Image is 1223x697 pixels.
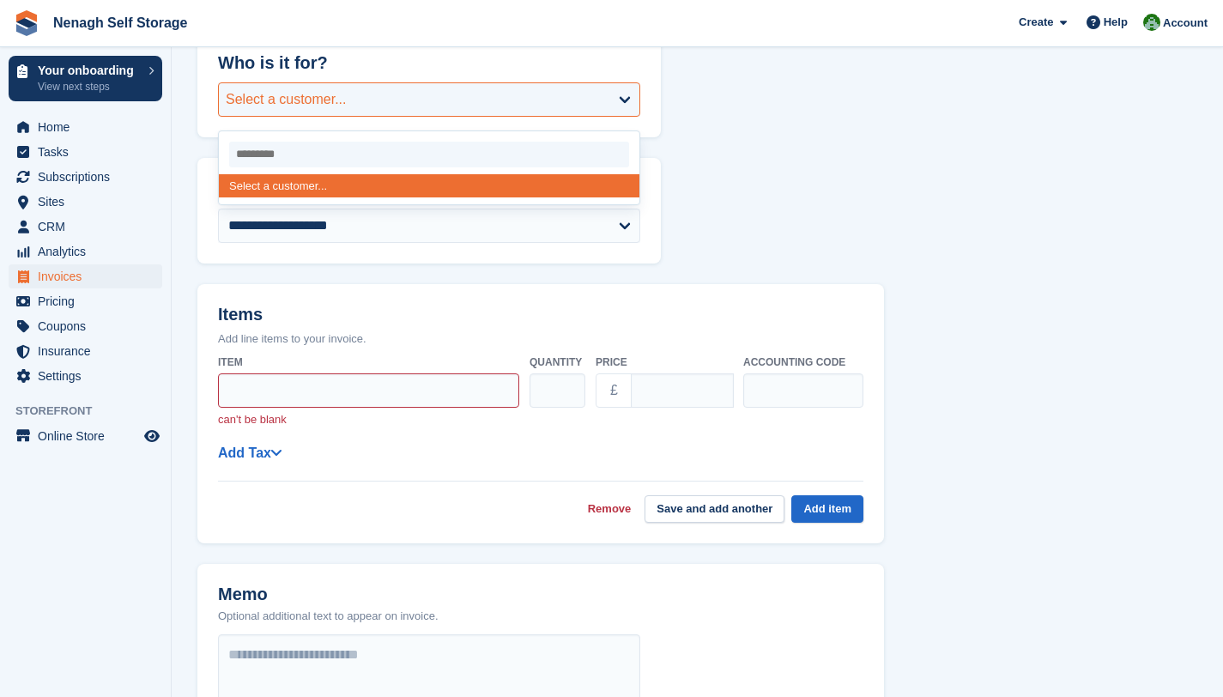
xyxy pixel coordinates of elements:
[588,500,632,518] a: Remove
[9,424,162,448] a: menu
[38,314,141,338] span: Coupons
[38,339,141,363] span: Insurance
[596,355,733,370] label: Price
[218,411,519,428] p: can't be blank
[1019,14,1053,31] span: Create
[9,140,162,164] a: menu
[38,64,140,76] p: Your onboarding
[38,115,141,139] span: Home
[38,424,141,448] span: Online Store
[743,355,863,370] label: Accounting code
[791,495,863,524] button: Add item
[38,289,141,313] span: Pricing
[46,9,194,37] a: Nenagh Self Storage
[218,305,863,328] h2: Items
[38,79,140,94] p: View next steps
[1104,14,1128,31] span: Help
[645,495,784,524] button: Save and add another
[9,239,162,264] a: menu
[218,355,519,370] label: Item
[9,165,162,189] a: menu
[9,314,162,338] a: menu
[218,585,439,604] h2: Memo
[530,355,585,370] label: Quantity
[226,89,347,110] div: Select a customer...
[9,190,162,214] a: menu
[38,215,141,239] span: CRM
[38,239,141,264] span: Analytics
[38,140,141,164] span: Tasks
[9,264,162,288] a: menu
[9,215,162,239] a: menu
[9,289,162,313] a: menu
[1143,14,1160,31] img: Brian Comerford
[9,339,162,363] a: menu
[218,445,282,460] a: Add Tax
[218,608,439,625] p: Optional additional text to appear on invoice.
[9,56,162,101] a: Your onboarding View next steps
[14,10,39,36] img: stora-icon-8386f47178a22dfd0bd8f6a31ec36ba5ce8667c1dd55bd0f319d3a0aa187defe.svg
[218,53,640,73] h2: Who is it for?
[219,174,639,197] div: Select a customer...
[9,115,162,139] a: menu
[38,264,141,288] span: Invoices
[218,330,863,348] p: Add line items to your invoice.
[38,190,141,214] span: Sites
[38,364,141,388] span: Settings
[142,426,162,446] a: Preview store
[1163,15,1208,32] span: Account
[15,403,171,420] span: Storefront
[38,165,141,189] span: Subscriptions
[9,364,162,388] a: menu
